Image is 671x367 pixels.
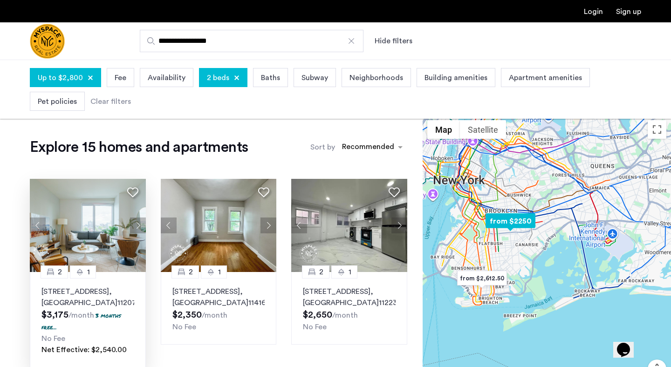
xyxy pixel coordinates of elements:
button: Previous apartment [291,217,307,233]
span: 1 [87,266,90,278]
span: $3,175 [41,310,68,319]
button: Toggle fullscreen view [648,120,666,139]
span: Availability [148,72,185,83]
span: Fee [115,72,126,83]
div: Recommended [341,141,394,155]
span: 1 [218,266,221,278]
div: Clear filters [90,96,131,107]
span: Pet policies [38,96,77,107]
button: Show street map [427,120,460,139]
p: [STREET_ADDRESS] 11416 [172,286,265,308]
span: $2,350 [172,310,202,319]
img: 1997_638519002746102278.png [30,179,146,272]
a: 21[STREET_ADDRESS], [GEOGRAPHIC_DATA]11416No Fee [161,272,277,345]
sub: /month [68,312,94,319]
span: 1 [349,266,351,278]
button: Next apartment [260,217,276,233]
iframe: chat widget [613,330,643,358]
button: Show satellite imagery [460,120,506,139]
img: a8b926f1-9a91-4e5e-b036-feb4fe78ee5d_638870589958476599.jpeg [291,179,407,272]
div: from $2,612.50 [453,268,511,289]
button: Previous apartment [161,217,177,233]
span: 2 [58,266,62,278]
a: Cazamio Logo [30,24,65,59]
p: [STREET_ADDRESS] 11223 [303,286,396,308]
span: No Fee [172,323,196,331]
span: No Fee [41,335,65,342]
span: Subway [301,72,328,83]
a: 21[STREET_ADDRESS], [GEOGRAPHIC_DATA]11223No Fee [291,272,407,345]
span: Building amenities [425,72,487,83]
button: Previous apartment [30,217,46,233]
span: Net Effective: $2,540.00 [41,346,127,353]
a: Registration [616,8,641,15]
img: logo [30,24,65,59]
sub: /month [202,312,227,319]
label: Sort by [310,142,335,153]
a: Login [584,8,603,15]
h1: Explore 15 homes and apartments [30,138,248,156]
span: Neighborhoods [349,72,403,83]
div: from $2250 [482,211,539,231]
span: Apartment amenities [509,72,582,83]
p: [STREET_ADDRESS] 11207 [41,286,134,308]
button: Next apartment [130,217,146,233]
span: Baths [261,72,280,83]
img: 8515455b-be52-4141-8a40-4c35d33cf98b_638870814355856179.jpeg [161,179,277,272]
button: Next apartment [391,217,407,233]
ng-select: sort-apartment [337,139,407,156]
span: 2 [319,266,323,278]
input: Apartment Search [140,30,363,52]
sub: /month [332,312,358,319]
span: 2 [189,266,193,278]
button: Show or hide filters [375,35,412,47]
span: No Fee [303,323,327,331]
span: $2,650 [303,310,332,319]
span: 2 beds [207,72,229,83]
span: Up to $2,800 [38,72,83,83]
